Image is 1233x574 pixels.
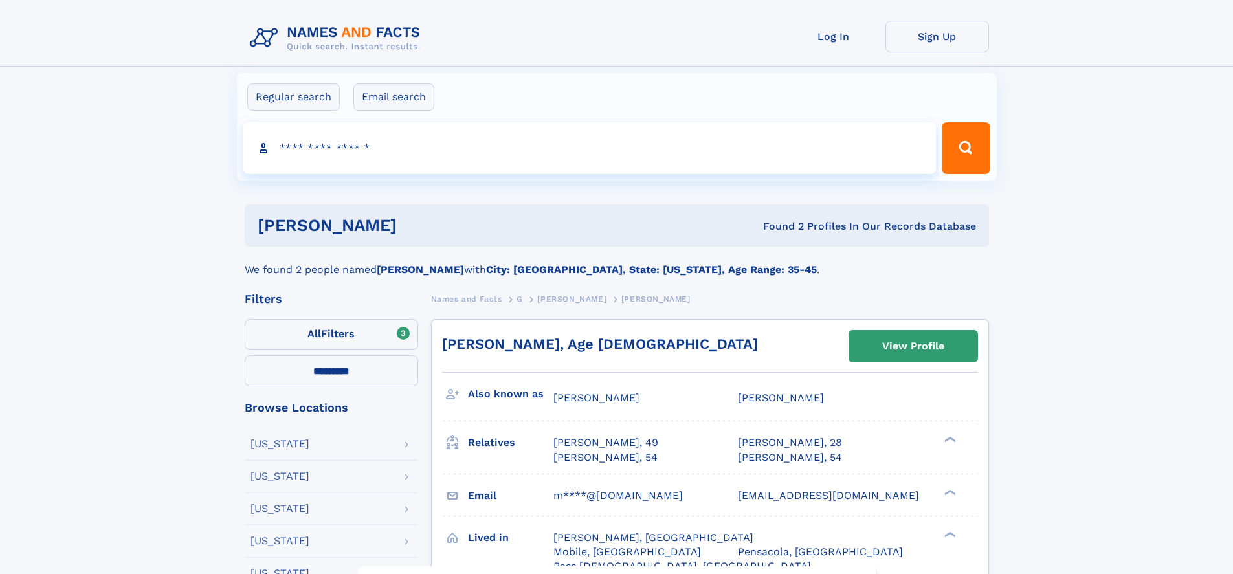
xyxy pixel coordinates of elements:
div: [US_STATE] [250,471,309,481]
h3: Email [468,485,553,507]
div: Filters [245,293,418,305]
label: Email search [353,83,434,111]
a: [PERSON_NAME], 54 [553,450,658,465]
a: Log In [782,21,885,52]
div: View Profile [882,331,944,361]
div: ❯ [941,488,957,496]
label: Filters [245,319,418,350]
a: Names and Facts [431,291,502,307]
span: Pass [DEMOGRAPHIC_DATA], [GEOGRAPHIC_DATA] [553,560,811,572]
h3: Also known as [468,383,553,405]
h1: [PERSON_NAME] [258,217,580,234]
span: Mobile, [GEOGRAPHIC_DATA] [553,546,701,558]
b: [PERSON_NAME] [377,263,464,276]
b: City: [GEOGRAPHIC_DATA], State: [US_STATE], Age Range: 35-45 [486,263,817,276]
span: [PERSON_NAME] [553,392,639,404]
a: View Profile [849,331,977,362]
div: Browse Locations [245,402,418,414]
div: ❯ [941,530,957,538]
label: Regular search [247,83,340,111]
a: [PERSON_NAME], 54 [738,450,842,465]
div: We found 2 people named with . [245,247,989,278]
h3: Lived in [468,527,553,549]
span: [PERSON_NAME] [738,392,824,404]
a: [PERSON_NAME], Age [DEMOGRAPHIC_DATA] [442,336,758,352]
span: [PERSON_NAME] [537,294,606,304]
div: ❯ [941,436,957,444]
span: G [517,294,523,304]
a: Sign Up [885,21,989,52]
a: [PERSON_NAME] [537,291,606,307]
div: [US_STATE] [250,439,309,449]
span: All [307,327,321,340]
span: [PERSON_NAME] [621,294,691,304]
div: Found 2 Profiles In Our Records Database [580,219,976,234]
a: [PERSON_NAME], 28 [738,436,842,450]
a: G [517,291,523,307]
a: [PERSON_NAME], 49 [553,436,658,450]
h3: Relatives [468,432,553,454]
span: Pensacola, [GEOGRAPHIC_DATA] [738,546,903,558]
span: [EMAIL_ADDRESS][DOMAIN_NAME] [738,489,919,502]
img: Logo Names and Facts [245,21,431,56]
div: [US_STATE] [250,536,309,546]
div: [US_STATE] [250,503,309,514]
input: search input [243,122,937,174]
span: [PERSON_NAME], [GEOGRAPHIC_DATA] [553,531,753,544]
button: Search Button [942,122,990,174]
